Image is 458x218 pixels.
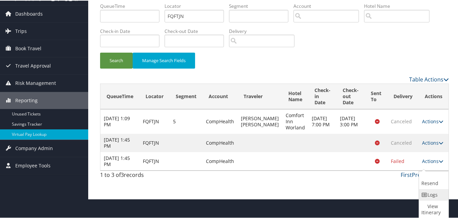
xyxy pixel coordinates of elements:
[282,109,308,133] td: Comfort Inn Worland
[139,151,170,170] td: FQFTJN
[121,170,124,178] span: 3
[308,109,337,133] td: [DATE] 7:00 PM
[165,2,229,9] label: Locator
[412,170,423,178] a: Prev
[170,109,203,133] td: 5
[15,39,41,56] span: Book Travel
[229,27,300,34] label: Delivery
[229,2,293,9] label: Segment
[237,109,282,133] td: [PERSON_NAME] [PERSON_NAME]
[422,157,443,164] a: Actions
[401,170,412,178] a: First
[100,83,139,109] th: QueueTime: activate to sort column ascending
[203,83,237,109] th: Account: activate to sort column ascending
[237,83,282,109] th: Traveler: activate to sort column ascending
[422,139,443,145] a: Actions
[100,52,133,68] button: Search
[293,2,364,9] label: Account
[203,109,237,133] td: CompHealth
[15,22,27,39] span: Trips
[100,170,180,182] div: 1 to 3 of records
[365,83,387,109] th: Sent To: activate to sort column ascending
[15,5,43,22] span: Dashboards
[100,109,139,133] td: [DATE] 1:09 PM
[165,27,229,34] label: Check-out Date
[422,117,443,124] a: Actions
[391,157,404,164] span: Failed
[15,57,51,74] span: Travel Approval
[419,171,447,188] a: Resend
[387,83,419,109] th: Delivery: activate to sort column ascending
[139,83,170,109] th: Locator: activate to sort column ascending
[203,133,237,151] td: CompHealth
[409,75,449,83] a: Table Actions
[419,188,447,200] a: Logs
[203,151,237,170] td: CompHealth
[391,139,412,145] span: Canceled
[308,83,337,109] th: Check-in Date: activate to sort column ascending
[100,133,139,151] td: [DATE] 1:45 PM
[419,83,449,109] th: Actions
[15,157,51,174] span: Employee Tools
[337,83,365,109] th: Check-out Date: activate to sort column ascending
[282,83,308,109] th: Hotel Name: activate to sort column ascending
[419,200,447,218] a: View Itinerary
[100,151,139,170] td: [DATE] 1:45 PM
[100,27,165,34] label: Check-in Date
[170,83,203,109] th: Segment: activate to sort column ascending
[139,109,170,133] td: FQFTJN
[337,109,365,133] td: [DATE] 3:00 PM
[391,117,412,124] span: Canceled
[133,52,195,68] button: Manage Search Fields
[364,2,435,9] label: Hotel Name
[15,91,38,108] span: Reporting
[15,74,56,91] span: Risk Management
[15,139,53,156] span: Company Admin
[100,2,165,9] label: QueueTime
[139,133,170,151] td: FQFTJN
